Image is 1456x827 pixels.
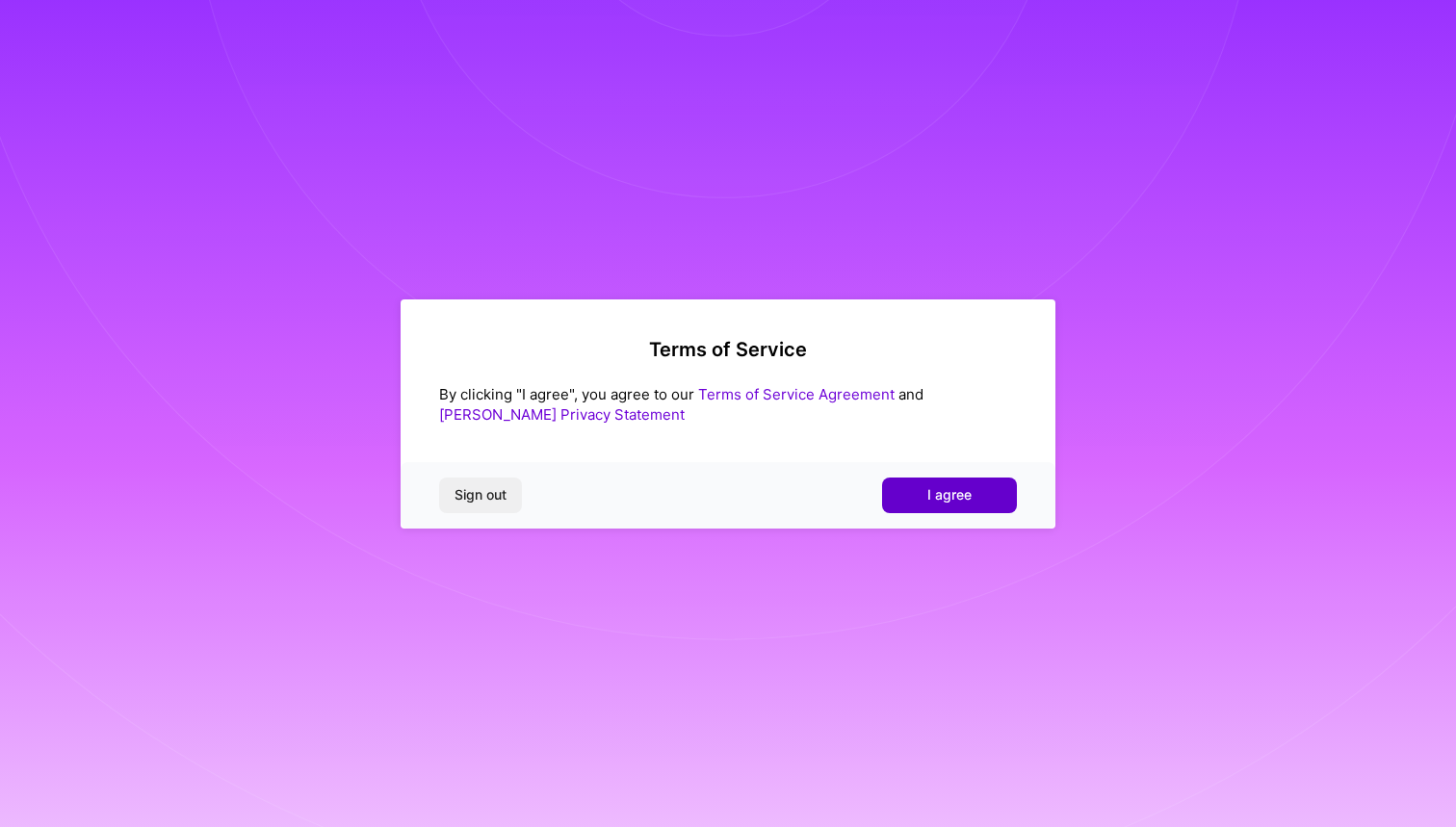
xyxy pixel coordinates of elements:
a: [PERSON_NAME] Privacy Statement [439,405,685,424]
span: I agree [927,485,972,504]
button: I agree [882,478,1017,512]
div: By clicking "I agree", you agree to our and [439,384,1017,425]
a: Terms of Service Agreement [698,385,895,403]
h2: Terms of Service [439,338,1017,361]
button: Sign out [439,478,522,512]
span: Sign out [455,485,507,504]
